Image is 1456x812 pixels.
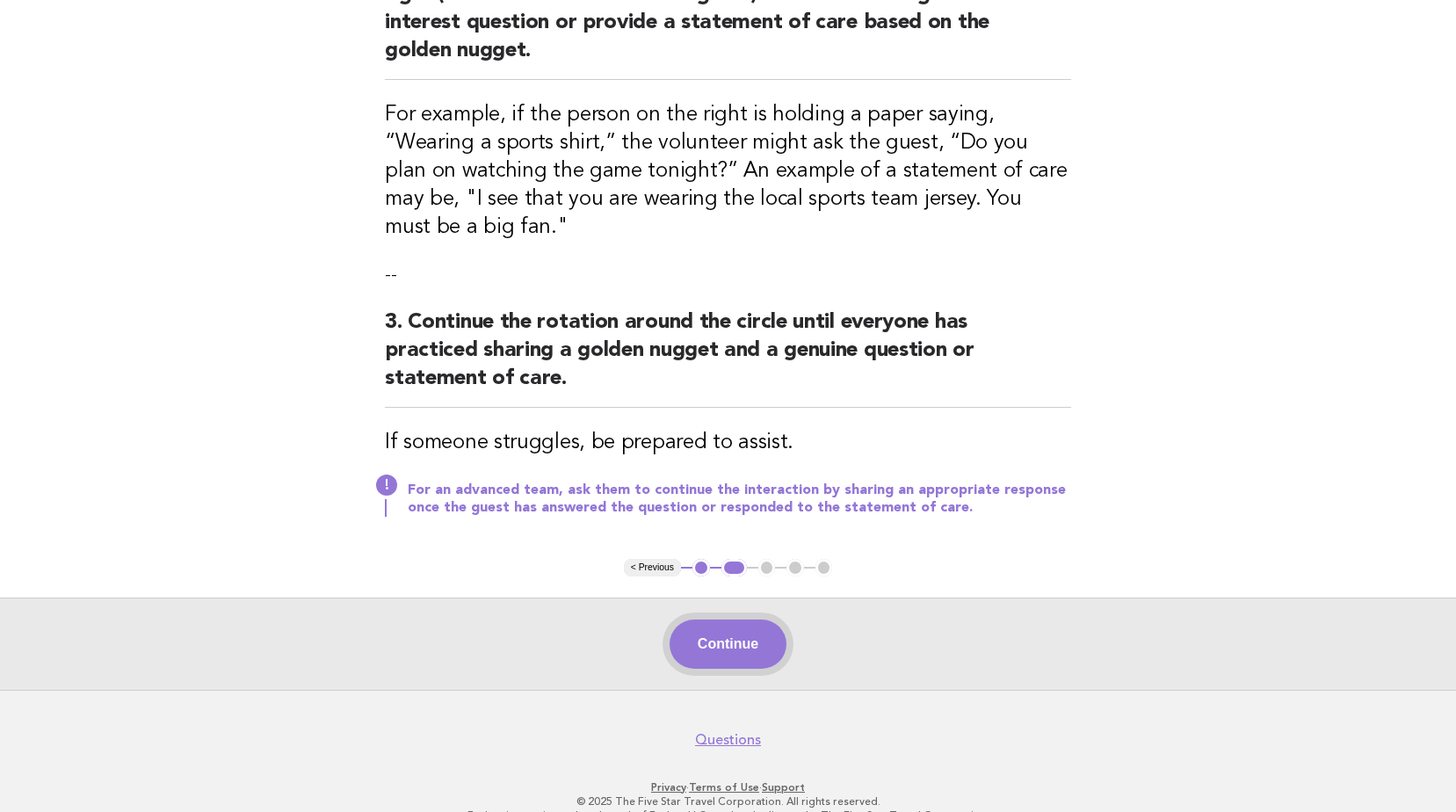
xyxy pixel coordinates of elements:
[695,731,761,749] a: Questions
[624,559,681,576] button: < Previous
[191,780,1266,794] p: · ·
[408,482,1071,517] p: For an advanced team, ask them to continue the interaction by sharing an appropriate response onc...
[385,101,1071,242] h3: For example, if the person on the right is holding a paper saying, “Wearing a sports shirt,” the ...
[692,559,710,576] button: 1
[721,559,747,576] button: 2
[385,308,1071,408] h2: 3. Continue the rotation around the circle until everyone has practiced sharing a golden nugget a...
[385,429,1071,457] h3: If someone struggles, be prepared to assist.
[191,794,1266,808] p: © 2025 The Five Star Travel Corporation. All rights reserved.
[651,781,686,794] a: Privacy
[385,263,1071,287] p: --
[762,781,805,794] a: Support
[689,781,759,794] a: Terms of Use
[670,620,786,669] button: Continue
